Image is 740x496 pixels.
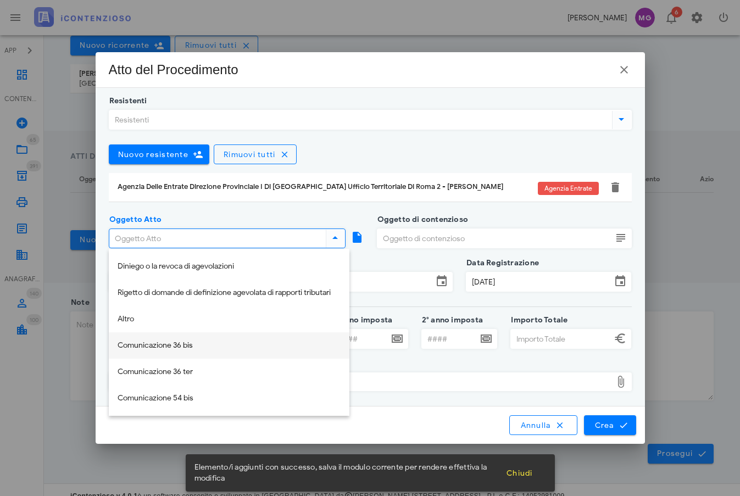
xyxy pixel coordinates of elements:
label: Oggetto Atto [106,214,162,225]
span: Annulla [520,420,567,430]
input: #### [332,330,388,348]
button: Annulla [509,415,577,435]
label: Importo Totale [508,315,567,326]
div: Atto del Procedimento [109,61,238,79]
input: Importo Totale [511,330,611,348]
div: Comunicazione 36 bis [118,341,341,350]
label: Data Registrazione [463,258,539,269]
label: 1° anno imposta [329,315,392,326]
input: Oggetto di contenzioso [377,229,612,248]
span: Rimuovi tutti [223,150,276,159]
div: Documento Atto [109,373,612,391]
div: Rigetto di domande di definizione agevolata di rapporti tributari [118,288,341,298]
label: Resistenti [106,96,147,107]
div: Comunicazione 36 ter [118,367,341,377]
button: Crea [584,415,636,435]
span: Agenzia Entrate [544,182,592,195]
label: 2° anno imposta [419,315,483,326]
input: Resistenti [109,110,610,129]
button: Elimina [609,181,622,194]
input: Oggetto Atto [109,229,324,248]
div: Altro [118,315,341,324]
div: Comunicazione 54 bis [118,394,341,403]
input: #### [422,330,478,348]
label: Oggetto di contenzioso [374,214,469,225]
div: Agenzia Delle Entrate Direzione Provinciale I Di [GEOGRAPHIC_DATA] Ufficio Territoriale Di Roma 2... [118,182,538,191]
span: Nuovo resistente [118,150,188,159]
label: Numero Atto [106,258,159,269]
button: Nuovo resistente [109,144,209,164]
button: Rimuovi tutti [214,144,297,164]
span: Crea [594,420,626,430]
label: Documento Atto [106,358,173,369]
div: Diniego o la revoca di agevolazioni [118,262,341,271]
